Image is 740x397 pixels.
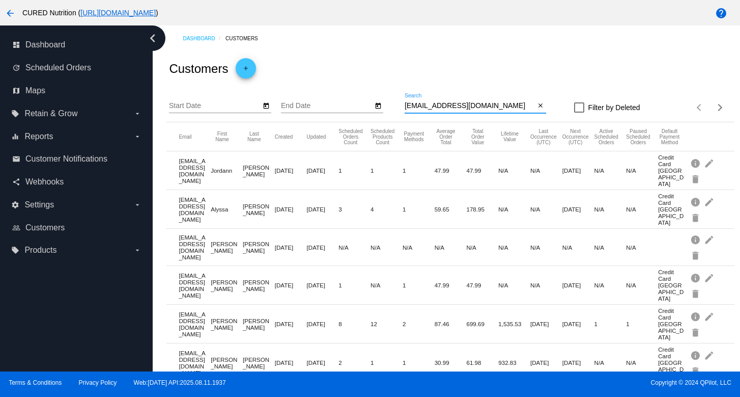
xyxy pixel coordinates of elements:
[307,203,339,215] mat-cell: [DATE]
[658,128,681,145] button: Change sorting for DefaultPaymentMethod
[24,109,77,118] span: Retain & Grow
[145,30,161,46] i: chevron_left
[530,128,557,145] button: Change sorting for LastScheduledOrderOccurrenceUtc
[537,102,544,110] mat-icon: close
[498,131,521,142] button: Change sorting for ScheduledOrderLTV
[626,165,658,176] mat-cell: N/A
[11,246,19,254] i: local_offer
[25,223,65,232] span: Customers
[466,242,498,253] mat-cell: N/A
[307,134,326,140] button: Change sorting for UpdatedUtc
[690,209,702,225] mat-icon: delete
[466,279,498,291] mat-cell: 47.99
[530,203,562,215] mat-cell: N/A
[243,131,266,142] button: Change sorting for LastName
[530,318,562,330] mat-cell: [DATE]
[179,308,211,340] mat-cell: [EMAIL_ADDRESS][DOMAIN_NAME]
[24,132,53,141] span: Reports
[338,203,371,215] mat-cell: 3
[403,165,435,176] mat-cell: 1
[211,276,243,295] mat-cell: [PERSON_NAME]
[12,83,141,99] a: map Maps
[133,110,141,118] i: arrow_drop_down
[562,128,589,145] button: Change sorting for NextScheduledOrderOccurrenceUtc
[530,165,562,176] mat-cell: N/A
[466,128,489,145] button: Change sorting for TotalScheduledOrderValue
[498,357,530,368] mat-cell: 932.83
[690,270,702,285] mat-icon: info
[690,324,702,340] mat-icon: delete
[307,279,339,291] mat-cell: [DATE]
[11,133,19,141] i: equalizer
[435,128,458,145] button: Change sorting for AverageScheduledOrderTotal
[275,318,307,330] mat-cell: [DATE]
[24,246,56,255] span: Products
[626,357,658,368] mat-cell: N/A
[690,308,702,324] mat-icon: info
[373,100,383,111] button: Open calendar
[243,238,275,256] mat-cell: [PERSON_NAME]
[12,155,20,163] i: email
[405,102,535,110] input: Search
[403,279,435,291] mat-cell: 1
[211,165,243,176] mat-cell: Jordann
[25,154,107,164] span: Customer Notifications
[12,151,141,167] a: email Customer Notifications
[588,101,640,114] span: Filter by Deleted
[690,97,710,118] button: Previous page
[466,318,498,330] mat-cell: 699.69
[79,379,117,386] a: Privacy Policy
[179,194,211,225] mat-cell: [EMAIL_ADDRESS][DOMAIN_NAME]
[594,279,627,291] mat-cell: N/A
[338,128,362,145] button: Change sorting for TotalScheduledOrdersCount
[179,231,211,263] mat-cell: [EMAIL_ADDRESS][DOMAIN_NAME]
[275,242,307,253] mat-cell: [DATE]
[275,203,307,215] mat-cell: [DATE]
[211,238,243,256] mat-cell: [PERSON_NAME]
[281,102,373,110] input: End Date
[435,203,467,215] mat-cell: 59.65
[658,343,690,382] mat-cell: Credit Card [GEOGRAPHIC_DATA]
[690,363,702,379] mat-icon: delete
[498,203,530,215] mat-cell: N/A
[307,242,339,253] mat-cell: [DATE]
[179,134,191,140] button: Change sorting for Email
[435,357,467,368] mat-cell: 30.99
[12,37,141,53] a: dashboard Dashboard
[275,165,307,176] mat-cell: [DATE]
[133,133,141,141] i: arrow_drop_down
[690,155,702,171] mat-icon: info
[594,318,627,330] mat-cell: 1
[690,247,702,263] mat-icon: delete
[371,318,403,330] mat-cell: 12
[243,354,275,372] mat-cell: [PERSON_NAME]
[307,357,339,368] mat-cell: [DATE]
[9,379,62,386] a: Terms & Conditions
[626,203,658,215] mat-cell: N/A
[530,357,562,368] mat-cell: [DATE]
[133,201,141,209] i: arrow_drop_down
[403,357,435,368] mat-cell: 1
[211,354,243,372] mat-cell: [PERSON_NAME]
[379,379,731,386] span: Copyright © 2024 QPilot, LLC
[307,165,339,176] mat-cell: [DATE]
[25,63,91,72] span: Scheduled Orders
[169,102,261,110] input: Start Date
[530,279,562,291] mat-cell: N/A
[466,203,498,215] mat-cell: 178.95
[211,131,234,142] button: Change sorting for FirstName
[403,203,435,215] mat-cell: 1
[403,318,435,330] mat-cell: 2
[80,9,156,17] a: [URL][DOMAIN_NAME]
[594,128,618,145] button: Change sorting for ActiveScheduledOrdersCount
[25,86,45,95] span: Maps
[562,203,594,215] mat-cell: [DATE]
[12,41,20,49] i: dashboard
[594,203,627,215] mat-cell: N/A
[338,357,371,368] mat-cell: 2
[704,155,716,171] mat-icon: edit
[243,162,275,180] mat-cell: [PERSON_NAME]
[626,279,658,291] mat-cell: N/A
[403,131,425,142] button: Change sorting for PaymentMethodsCount
[275,279,307,291] mat-cell: [DATE]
